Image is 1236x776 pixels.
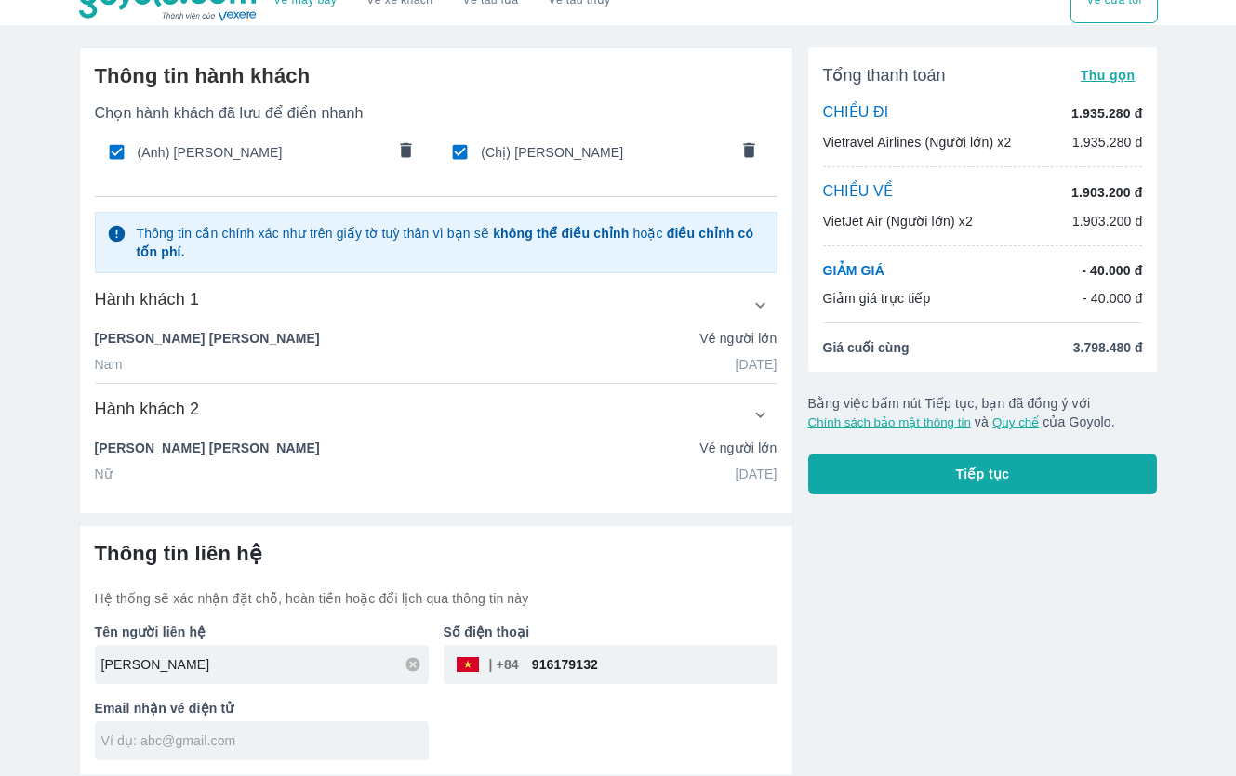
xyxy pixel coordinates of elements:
[95,541,777,567] h6: Thông tin liên hệ
[444,625,530,639] b: Số điện thoại
[808,415,971,429] button: Chính sách bảo mật thông tin
[730,133,769,172] button: comments
[956,465,1010,483] span: Tiếp tục
[1081,68,1136,83] span: Thu gọn
[136,224,764,261] p: Thông tin cần chính xác như trên giấy tờ tuỳ thân vì bạn sẽ hoặc
[823,64,946,86] span: Tổng thanh toán
[95,288,200,310] h6: Hành khách 1
[95,701,234,716] b: Email nhận vé điện tử
[101,655,429,674] input: Ví dụ: NGUYEN VAN A
[481,143,728,162] span: (Chị) [PERSON_NAME]
[1072,212,1143,230] p: 1.903.200 đ
[823,261,884,280] p: GIẢM GIÁ
[493,226,629,241] strong: không thể điều chỉnh
[1072,133,1143,151] p: 1.935.280 đ
[823,103,889,124] p: CHIỀU ĐI
[808,394,1158,431] p: Bằng việc bấm nút Tiếp tục, bạn đã đồng ý với và của Goyolo.
[1071,183,1142,202] p: 1.903.200 đ
[736,355,777,374] p: [DATE]
[1073,62,1143,88] button: Thu gọn
[95,398,200,420] h6: Hành khách 2
[1071,104,1142,123] p: 1.935.280 đ
[699,439,777,457] p: Vé người lớn
[1082,261,1142,280] p: - 40.000 đ
[823,289,931,308] p: Giảm giá trực tiếp
[808,454,1158,494] button: Tiếp tục
[95,329,320,348] p: [PERSON_NAME] [PERSON_NAME]
[95,439,320,457] p: [PERSON_NAME] [PERSON_NAME]
[95,625,206,639] b: Tên người liên hệ
[823,133,1012,151] p: Vietravel Airlines (Người lớn) x2
[736,465,777,483] p: [DATE]
[823,338,910,357] span: Giá cuối cùng
[699,329,777,348] p: Vé người lớn
[138,143,385,162] span: (Anh) [PERSON_NAME]
[823,182,894,203] p: CHIỀU VỀ
[823,212,973,230] p: VietJet Air (Người lớn) x2
[95,104,777,123] p: Chọn hành khách đã lưu để điền nhanh
[101,731,429,750] input: Ví dụ: abc@gmail.com
[1073,338,1143,357] span: 3.798.480 đ
[95,589,777,608] p: Hệ thống sẽ xác nhận đặt chỗ, hoàn tiền hoặc đổi lịch qua thông tin này
[95,465,113,483] p: Nữ
[992,415,1039,429] button: Quy chế
[95,63,777,89] h6: Thông tin hành khách
[1083,289,1143,308] p: - 40.000 đ
[95,355,123,374] p: Nam
[386,133,425,172] button: comments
